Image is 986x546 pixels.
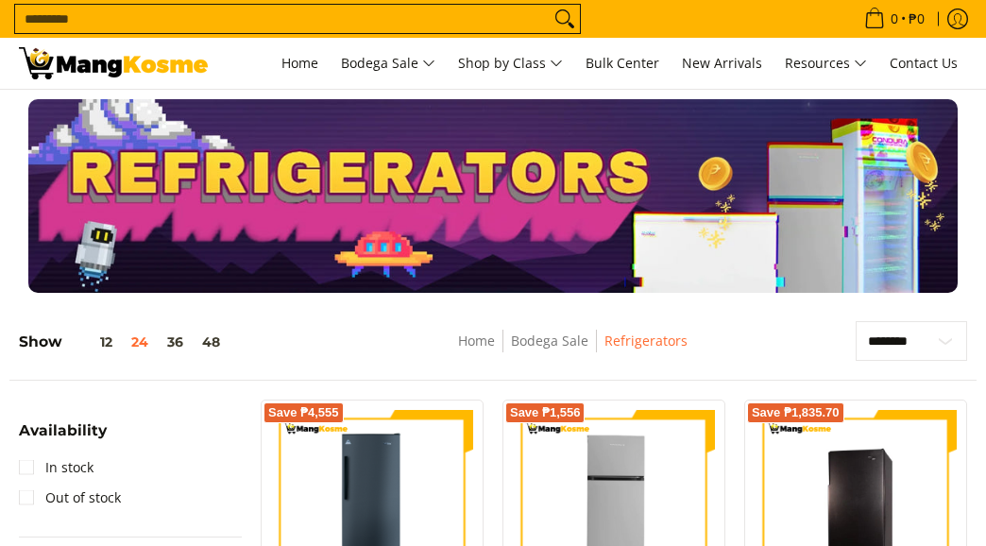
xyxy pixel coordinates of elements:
[682,54,762,72] span: New Arrivals
[586,54,659,72] span: Bulk Center
[158,334,193,350] button: 36
[458,332,495,350] a: Home
[331,38,445,89] a: Bodega Sale
[458,52,563,76] span: Shop by Class
[888,12,901,26] span: 0
[19,423,107,452] summary: Open
[511,332,588,350] a: Bodega Sale
[19,483,121,513] a: Out of stock
[19,452,93,483] a: In stock
[672,38,772,89] a: New Arrivals
[775,38,876,89] a: Resources
[604,332,688,350] a: Refrigerators
[268,407,339,418] span: Save ₱4,555
[752,407,840,418] span: Save ₱1,835.70
[880,38,967,89] a: Contact Us
[449,38,572,89] a: Shop by Class
[19,333,229,351] h5: Show
[890,54,958,72] span: Contact Us
[576,38,669,89] a: Bulk Center
[510,407,581,418] span: Save ₱1,556
[19,423,107,438] span: Availability
[122,334,158,350] button: 24
[858,9,930,29] span: •
[341,52,435,76] span: Bodega Sale
[272,38,328,89] a: Home
[358,330,788,372] nav: Breadcrumbs
[281,54,318,72] span: Home
[785,52,867,76] span: Resources
[906,12,927,26] span: ₱0
[19,47,208,79] img: Bodega Sale Refrigerator l Mang Kosme: Home Appliances Warehouse Sale
[62,334,122,350] button: 12
[227,38,967,89] nav: Main Menu
[550,5,580,33] button: Search
[193,334,229,350] button: 48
